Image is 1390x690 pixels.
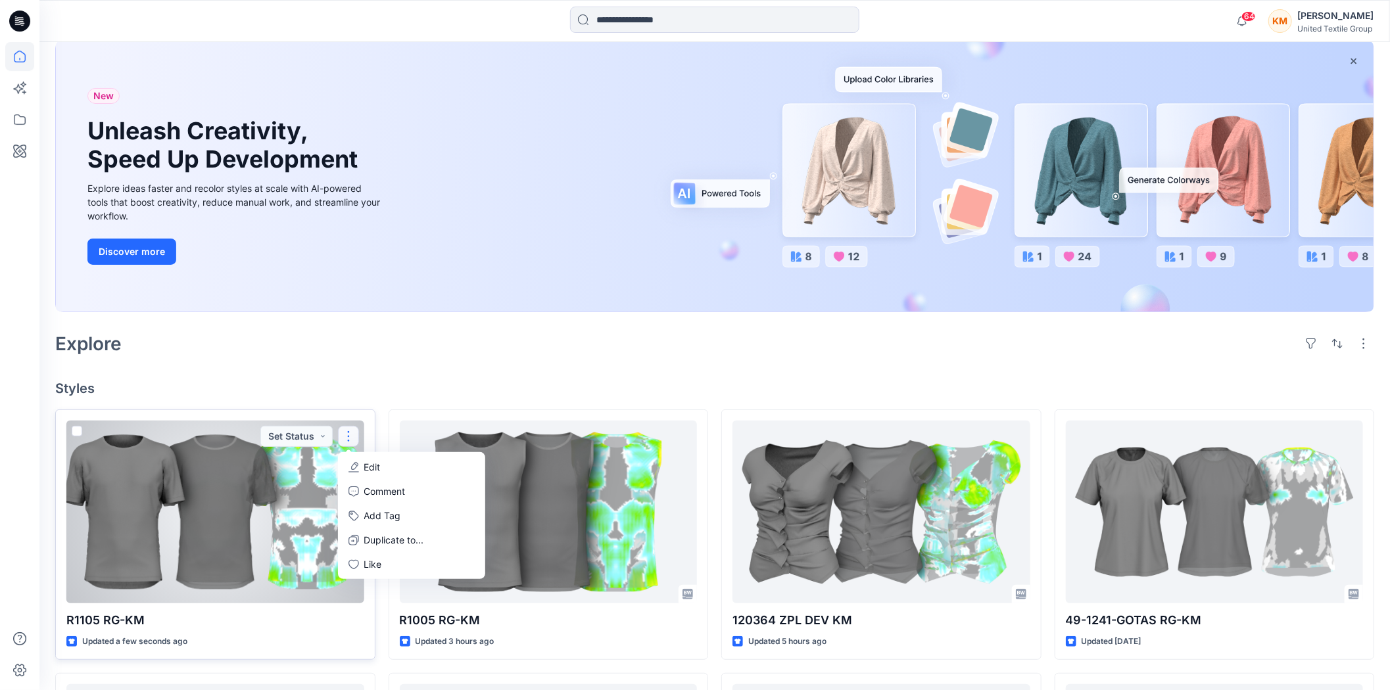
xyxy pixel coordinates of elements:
[87,181,383,223] div: Explore ideas faster and recolor styles at scale with AI-powered tools that boost creativity, red...
[732,421,1030,603] a: 120364 ZPL DEV KM
[364,460,381,474] p: Edit
[66,421,364,603] a: R1105 RG-KM
[341,455,483,479] a: Edit
[87,239,176,265] button: Discover more
[400,421,698,603] a: R1005 RG-KM
[364,557,382,571] p: Like
[1066,421,1364,603] a: 49-1241-GOTAS RG-KM
[416,635,494,649] p: Updated 3 hours ago
[55,333,122,354] h2: Explore
[55,380,1374,396] h4: Styles
[1297,24,1374,34] div: United Textile Group
[400,611,698,630] p: R1005 RG-KM
[1297,8,1374,24] div: [PERSON_NAME]
[1082,635,1141,649] p: Updated [DATE]
[748,635,827,649] p: Updated 5 hours ago
[732,611,1030,630] p: 120364 ZPL DEV KM
[93,88,114,104] span: New
[87,117,364,173] h1: Unleash Creativity, Speed Up Development
[82,635,187,649] p: Updated a few seconds ago
[1241,11,1256,22] span: 64
[87,239,383,265] a: Discover more
[364,533,424,547] p: Duplicate to...
[1268,9,1292,33] div: KM
[341,503,483,528] button: Add Tag
[1066,611,1364,630] p: 49-1241-GOTAS RG-KM
[66,611,364,630] p: R1105 RG-KM
[364,484,406,498] p: Comment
